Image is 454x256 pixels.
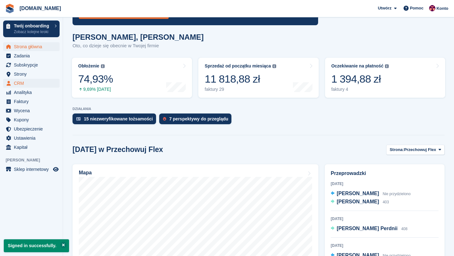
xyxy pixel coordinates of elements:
[386,145,445,155] button: Strona: Przechowuj Flex
[429,5,435,11] img: Mateusz Kacwin
[79,170,92,176] h2: Mapa
[101,64,105,68] img: icon-info-grey-7440780725fd019a000dd9b08b2336e03edf1995a4989e88bcd33f0948082b44.svg
[383,200,389,204] span: 403
[331,225,407,233] a: [PERSON_NAME] Perdnii 408
[331,216,439,222] div: [DATE]
[337,199,379,204] span: [PERSON_NAME]
[378,5,391,11] span: Utwórz
[383,192,411,196] span: Nie przydzielono
[205,87,276,92] div: faktury 29
[14,51,52,60] span: Zadania
[325,58,445,98] a: Oczekiwanie na płatność 1 394,88 zł faktury 4
[52,166,60,173] a: Podgląd sklepu
[14,61,52,69] span: Subskrypcje
[331,63,384,69] div: Oczekiwanie na płatność
[3,42,60,51] a: menu
[163,117,166,121] img: prospect-51fa495bee0391a8d652442698ab0144808aea92771e9ea1ae160a38d050c398.svg
[331,198,389,206] a: [PERSON_NAME] 403
[14,79,52,88] span: CRM
[3,134,60,143] a: menu
[3,165,60,174] a: menu
[337,191,379,196] span: [PERSON_NAME]
[331,87,389,92] div: faktury 4
[14,24,51,28] p: Twój onboarding
[205,63,271,69] div: Sprzedaż od początku miesiąca
[331,190,410,198] a: [PERSON_NAME] Nie przydzielono
[14,165,52,174] span: Sklep internetowy
[3,20,60,37] a: Twój onboarding Zobacz kolejne kroki
[3,125,60,133] a: menu
[3,79,60,88] a: menu
[3,143,60,152] a: menu
[272,64,276,68] img: icon-info-grey-7440780725fd019a000dd9b08b2336e03edf1995a4989e88bcd33f0948082b44.svg
[3,115,60,124] a: menu
[14,115,52,124] span: Kupony
[337,226,398,231] span: [PERSON_NAME] Perdnii
[6,157,63,163] span: [PERSON_NAME]
[14,88,52,97] span: Analityka
[78,73,113,85] div: 74,93%
[159,113,235,127] a: 7 perspektywy do przeglądu
[3,51,60,60] a: menu
[3,97,60,106] a: menu
[14,143,52,152] span: Kapitał
[390,147,404,153] span: Strona:
[410,5,423,11] span: Pomoc
[73,42,204,49] p: Oto, co dzieje się obecnie w Twojej firmie
[385,64,389,68] img: icon-info-grey-7440780725fd019a000dd9b08b2336e03edf1995a4989e88bcd33f0948082b44.svg
[14,42,52,51] span: Strona główna
[73,145,163,154] h2: [DATE] w Przechowuj Flex
[198,58,318,98] a: Sprzedaż od początku miesiąca 11 818,88 zł faktury 29
[14,106,52,115] span: Wycena
[14,134,52,143] span: Ustawienia
[436,5,448,12] span: Konto
[404,147,436,153] span: Przechowuj Flex
[3,70,60,79] a: menu
[331,170,439,177] h2: Przeprowadzki
[72,58,192,98] a: Obłożenie 74,93% 9,69% [DATE]
[3,106,60,115] a: menu
[76,117,81,121] img: verify_identity-adf6edd0f0f0b5bbfe63781bf79b02c33cf7c696d77639b501bdc392416b5a36.svg
[14,125,52,133] span: Ubezpieczenie
[3,88,60,97] a: menu
[4,239,69,252] p: Signed in successfully.
[3,61,60,69] a: menu
[78,87,113,92] div: 9,69% [DATE]
[169,116,229,121] div: 7 perspektywy do przeglądu
[73,107,445,111] p: DZIAŁANIA
[73,33,204,41] h1: [PERSON_NAME], [PERSON_NAME]
[14,97,52,106] span: Faktury
[331,181,439,187] div: [DATE]
[205,73,276,85] div: 11 818,88 zł
[17,3,64,14] a: [DOMAIN_NAME]
[331,243,439,248] div: [DATE]
[78,63,99,69] div: Obłożenie
[73,113,159,127] a: 15 niezweryfikowane tożsamości
[401,227,407,231] span: 408
[14,29,51,35] p: Zobacz kolejne kroki
[5,4,15,13] img: stora-icon-8386f47178a22dfd0bd8f6a31ec36ba5ce8667c1dd55bd0f319d3a0aa187defe.svg
[14,70,52,79] span: Strony
[331,73,389,85] div: 1 394,88 zł
[84,116,153,121] div: 15 niezweryfikowane tożsamości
